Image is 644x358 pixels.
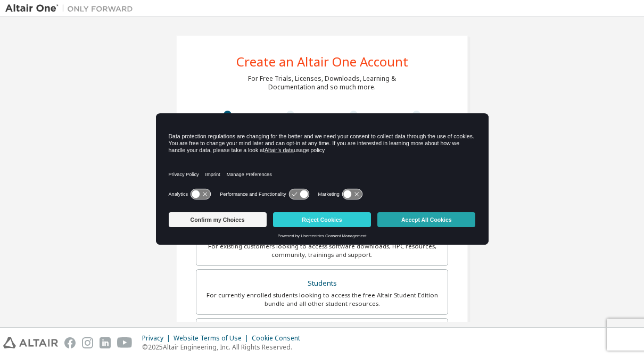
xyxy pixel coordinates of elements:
[248,74,396,91] div: For Free Trials, Licenses, Downloads, Learning & Documentation and so much more.
[203,242,441,259] div: For existing customers looking to access software downloads, HPC resources, community, trainings ...
[117,337,133,348] img: youtube.svg
[252,334,307,343] div: Cookie Consent
[236,55,408,68] div: Create an Altair One Account
[203,291,441,308] div: For currently enrolled students looking to access the free Altair Student Edition bundle and all ...
[3,337,58,348] img: altair_logo.svg
[142,343,307,352] p: © 2025 Altair Engineering, Inc. All Rights Reserved.
[100,337,111,348] img: linkedin.svg
[5,3,138,14] img: Altair One
[203,276,441,291] div: Students
[142,334,174,343] div: Privacy
[64,337,76,348] img: facebook.svg
[174,334,252,343] div: Website Terms of Use
[82,337,93,348] img: instagram.svg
